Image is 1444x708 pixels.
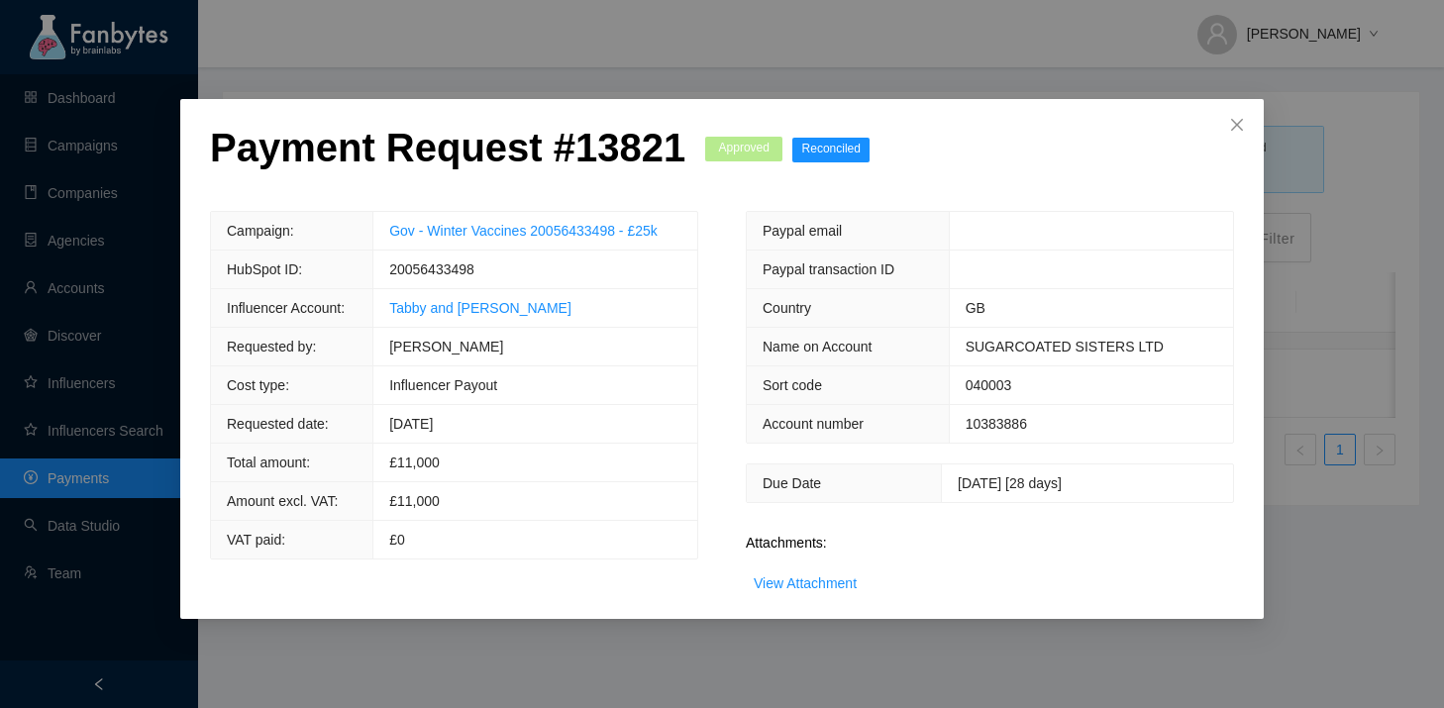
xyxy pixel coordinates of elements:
span: Requested by: [227,339,316,354]
span: [PERSON_NAME] [389,339,503,354]
a: View Attachment [754,575,857,591]
span: 10383886 [966,416,1027,432]
a: Tabby and [PERSON_NAME] [389,300,571,316]
span: VAT paid: [227,532,285,548]
span: £11,000 [389,493,440,509]
span: Paypal email [763,223,842,239]
p: Payment Request # 13821 [210,124,685,171]
span: close [1229,117,1245,133]
span: Influencer Payout [389,377,497,393]
span: Reconciled [792,138,870,162]
span: Sort code [763,377,822,393]
span: SUGARCOATED SISTERS LTD [966,339,1164,354]
span: 040003 [966,377,1012,393]
span: Influencer Account: [227,300,345,316]
span: Cost type: [227,377,289,393]
span: Country [763,300,811,316]
button: Close [1210,99,1264,152]
span: Account number [763,416,864,432]
span: Approved [705,137,782,161]
span: Due Date [763,475,821,491]
a: Gov - Winter Vaccines 20056433498 - £25k [389,223,658,239]
span: Paypal transaction ID [763,261,894,277]
span: [DATE] [28 days] [958,475,1062,491]
span: HubSpot ID: [227,261,302,277]
span: Name on Account [763,339,873,354]
span: Requested date: [227,416,329,432]
span: GB [966,300,985,316]
span: £0 [389,532,405,548]
span: Total amount: [227,455,310,470]
span: Amount excl. VAT: [227,493,338,509]
span: [DATE] [389,416,433,432]
span: Campaign: [227,223,294,239]
span: 20056433498 [389,261,474,277]
span: £ 11,000 [389,455,440,470]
